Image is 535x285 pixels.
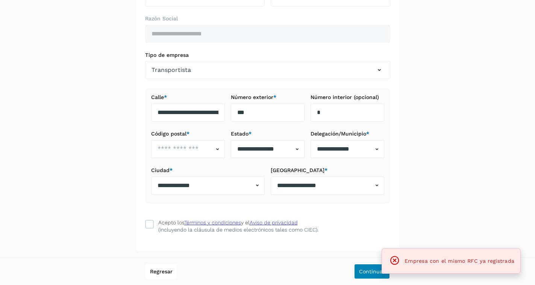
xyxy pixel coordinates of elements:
[150,269,173,274] span: Regresar
[151,167,265,174] label: Ciudad
[405,258,514,264] span: Empresa con el mismo RFC ya registrada
[151,94,225,101] label: Calle
[250,219,298,226] a: Aviso de privacidad
[145,15,390,22] label: Razón Social
[311,94,384,101] label: Número interior (opcional)
[145,52,390,58] label: Tipo de empresa
[184,219,241,226] a: Términos y condiciones
[231,131,305,137] label: Estado
[145,264,177,279] button: Regresar
[151,131,225,137] label: Código postal
[231,94,305,101] label: Número exterior
[158,227,318,233] p: (incluyendo la cláusula de medios electrónicos tales como CIEC).
[158,219,298,227] div: Acepto los y el
[271,167,384,174] label: [GEOGRAPHIC_DATA]
[359,269,385,274] span: Continuar
[311,131,384,137] label: Delegación/Municipio
[152,66,191,75] span: Transportista
[354,264,390,279] button: Continuar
